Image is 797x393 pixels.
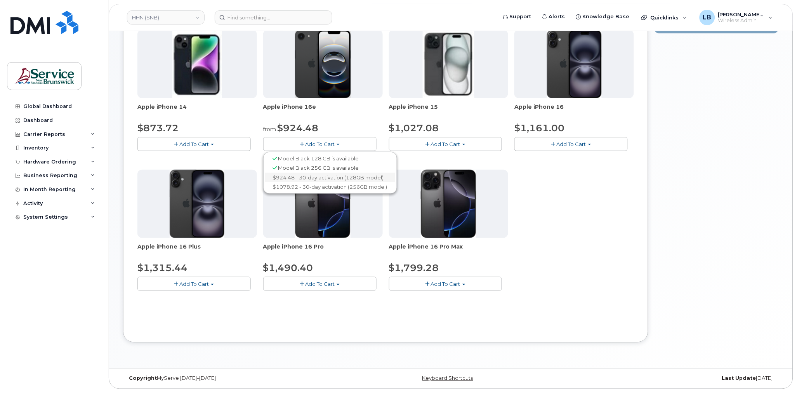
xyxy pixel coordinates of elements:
[263,126,276,133] small: from
[560,376,779,382] div: [DATE]
[431,281,460,287] span: Add To Cart
[305,281,335,287] span: Add To Cart
[278,165,359,171] span: Model Black 256 GB is available
[651,14,679,21] span: Quicklinks
[263,137,377,151] button: Add To Cart
[172,30,222,98] img: iphone14.jpg
[263,243,383,258] div: Apple iPhone 16 Pro
[263,103,383,118] div: Apple iPhone 16e
[278,122,319,134] span: $924.48
[263,277,377,290] button: Add To Cart
[127,10,205,24] a: HHN (SNB)
[137,243,257,258] div: Apple iPhone 16 Plus
[137,122,179,134] span: $873.72
[137,277,251,290] button: Add To Cart
[514,103,634,118] div: Apple iPhone 16
[265,182,395,192] a: $1078.92 - 30-day activation (256GB model)
[514,122,564,134] span: $1,161.00
[389,137,502,151] button: Add To Cart
[137,137,251,151] button: Add To Cart
[137,262,188,273] span: $1,315.44
[718,17,765,24] span: Wireless Admin
[389,243,509,258] div: Apple iPhone 16 Pro Max
[305,141,335,147] span: Add To Cart
[557,141,586,147] span: Add To Cart
[510,13,531,21] span: Support
[389,122,439,134] span: $1,027.08
[179,281,209,287] span: Add To Cart
[498,9,537,24] a: Support
[422,376,473,381] a: Keyboard Shortcuts
[703,13,712,22] span: LB
[389,277,502,290] button: Add To Cart
[278,155,359,162] span: Model Black 128 GB is available
[431,141,460,147] span: Add To Cart
[123,376,342,382] div: MyServe [DATE]–[DATE]
[636,10,693,25] div: Quicklinks
[547,30,602,98] img: iphone_16_plus.png
[718,11,765,17] span: [PERSON_NAME] (SNB)
[537,9,571,24] a: Alerts
[423,30,474,98] img: iphone15.jpg
[263,262,313,273] span: $1,490.40
[514,137,628,151] button: Add To Cart
[295,30,351,98] img: iphone16e.png
[137,103,257,118] div: Apple iPhone 14
[215,10,332,24] input: Find something...
[571,9,635,24] a: Knowledge Base
[389,262,439,273] span: $1,799.28
[549,13,565,21] span: Alerts
[421,170,476,238] img: iphone_16_pro.png
[129,376,157,381] strong: Copyright
[722,376,756,381] strong: Last Update
[583,13,630,21] span: Knowledge Base
[265,173,395,183] a: $924.48 - 30-day activation (128GB model)
[295,170,350,238] img: iphone_16_pro.png
[179,141,209,147] span: Add To Cart
[694,10,778,25] div: LeBlanc, Ben (SNB)
[389,103,509,118] div: Apple iPhone 15
[170,170,224,238] img: iphone_16_plus.png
